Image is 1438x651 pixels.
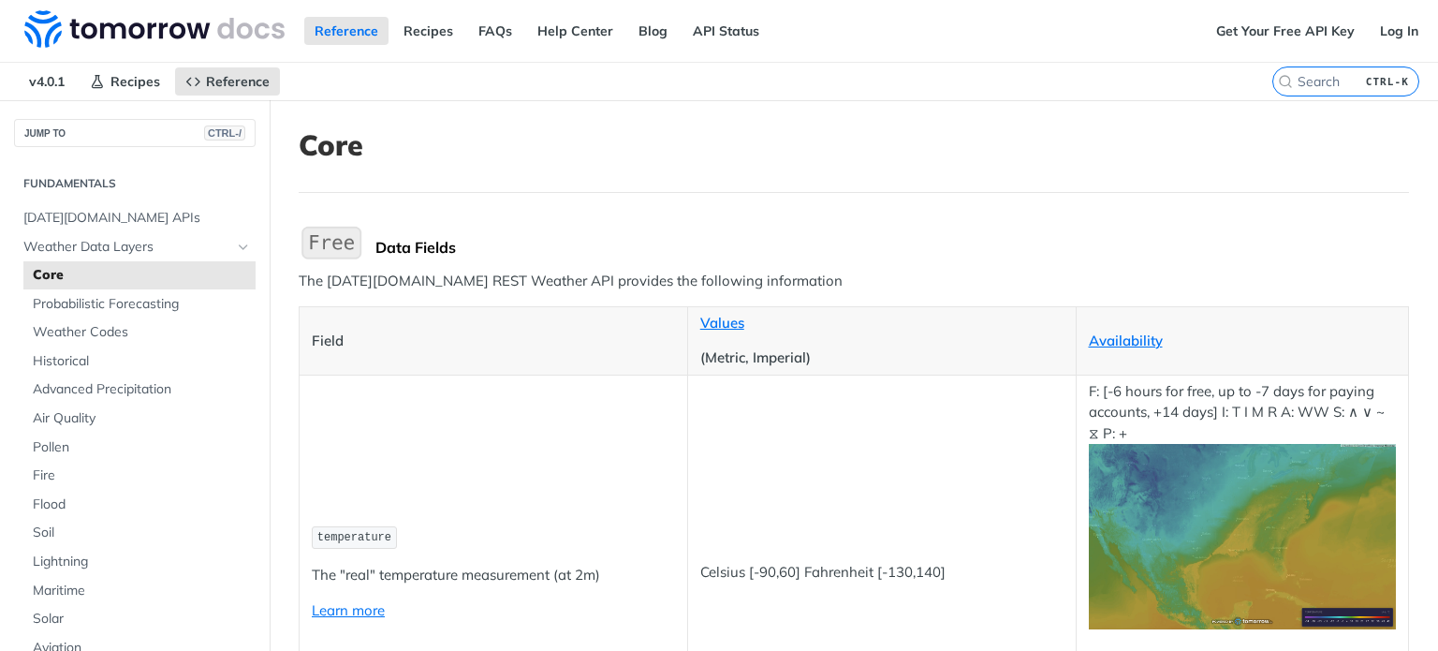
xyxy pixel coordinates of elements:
[33,409,251,428] span: Air Quality
[236,240,251,255] button: Hide subpages for Weather Data Layers
[527,17,624,45] a: Help Center
[33,352,251,371] span: Historical
[33,380,251,399] span: Advanced Precipitation
[14,233,256,261] a: Weather Data LayersHide subpages for Weather Data Layers
[312,565,675,586] p: The "real" temperature measurement (at 2m)
[33,323,251,342] span: Weather Codes
[299,128,1409,162] h1: Core
[304,17,389,45] a: Reference
[628,17,678,45] a: Blog
[317,531,391,544] span: temperature
[23,376,256,404] a: Advanced Precipitation
[23,462,256,490] a: Fire
[1089,526,1397,544] span: Expand image
[700,348,1064,369] p: (Metric, Imperial)
[23,548,256,576] a: Lightning
[700,314,744,332] a: Values
[23,577,256,605] a: Maritime
[204,126,245,141] span: CTRL-/
[14,175,256,192] h2: Fundamentals
[1206,17,1365,45] a: Get Your Free API Key
[23,405,256,433] a: Air Quality
[23,519,256,547] a: Soil
[14,204,256,232] a: [DATE][DOMAIN_NAME] APIs
[312,331,675,352] p: Field
[33,524,251,542] span: Soil
[33,266,251,285] span: Core
[1370,17,1429,45] a: Log In
[23,238,231,257] span: Weather Data Layers
[468,17,522,45] a: FAQs
[1361,72,1414,91] kbd: CTRL-K
[23,491,256,519] a: Flood
[1278,74,1293,89] svg: Search
[33,496,251,514] span: Flood
[23,348,256,376] a: Historical
[23,605,256,633] a: Solar
[312,601,385,619] a: Learn more
[19,67,75,96] span: v4.0.1
[375,238,1409,257] div: Data Fields
[33,438,251,457] span: Pollen
[1089,381,1397,629] p: F: [-6 hours for free, up to -7 days for paying accounts, +14 days] I: T I M R A: WW S: ∧ ∨ ~ ⧖ P: +
[24,10,285,48] img: Tomorrow.io Weather API Docs
[23,209,251,228] span: [DATE][DOMAIN_NAME] APIs
[175,67,280,96] a: Reference
[33,553,251,571] span: Lightning
[393,17,463,45] a: Recipes
[23,261,256,289] a: Core
[33,610,251,629] span: Solar
[110,73,160,90] span: Recipes
[33,582,251,600] span: Maritime
[23,290,256,318] a: Probabilistic Forecasting
[80,67,170,96] a: Recipes
[299,271,1409,292] p: The [DATE][DOMAIN_NAME] REST Weather API provides the following information
[33,466,251,485] span: Fire
[682,17,770,45] a: API Status
[14,119,256,147] button: JUMP TOCTRL-/
[33,295,251,314] span: Probabilistic Forecasting
[1089,332,1163,349] a: Availability
[23,434,256,462] a: Pollen
[700,562,1064,584] p: Celsius [-90,60] Fahrenheit [-130,140]
[206,73,270,90] span: Reference
[23,318,256,347] a: Weather Codes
